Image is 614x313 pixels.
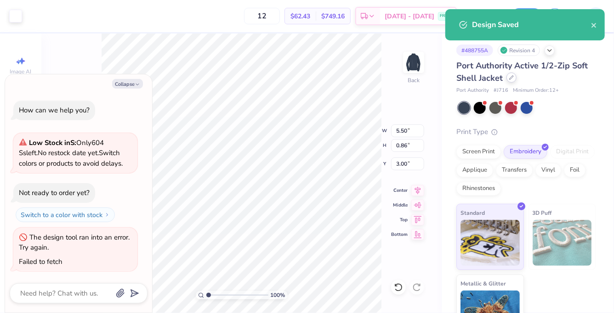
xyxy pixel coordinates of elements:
div: Not ready to order yet? [19,188,90,197]
span: 3D Puff [533,208,552,218]
span: Standard [460,208,485,218]
img: Standard [460,220,520,266]
span: 100 % [271,291,285,299]
img: Switch to a color with stock [104,212,110,218]
div: Print Type [456,127,596,137]
button: close [591,19,597,30]
span: Middle [391,202,408,208]
div: How can we help you? [19,106,90,115]
span: [DATE] - [DATE] [385,11,434,21]
img: Back [404,53,423,72]
span: Image AI [10,68,32,75]
div: Embroidery [504,145,547,159]
span: Only 604 Ss left. Switch colors or products to avoid delays. [19,138,123,168]
span: $749.16 [321,11,345,21]
span: No restock date yet. [38,148,99,157]
span: Bottom [391,231,408,238]
span: Metallic & Glitter [460,279,506,288]
strong: Low Stock in S : [29,138,76,147]
span: Minimum Order: 12 + [513,87,559,95]
span: Port Authority [456,87,489,95]
span: $62.43 [290,11,310,21]
div: # 488755A [456,45,493,56]
div: Digital Print [550,145,595,159]
span: # J716 [494,87,508,95]
div: Applique [456,163,493,177]
span: Top [391,217,408,223]
div: Failed to fetch [19,257,63,266]
span: Port Authority Active 1/2-Zip Soft Shell Jacket [456,60,588,84]
button: Switch to a color with stock [16,207,115,222]
img: 3D Puff [533,220,592,266]
div: Foil [564,163,586,177]
div: Vinyl [535,163,561,177]
input: Untitled Design [461,7,506,25]
div: Screen Print [456,145,501,159]
div: Revision 4 [498,45,540,56]
div: Rhinestones [456,182,501,196]
div: The design tool ran into an error. Try again. [19,233,130,252]
button: Collapse [112,79,143,89]
div: Design Saved [472,19,591,30]
input: – – [244,8,280,24]
span: Center [391,187,408,194]
span: FREE [440,13,449,19]
div: Back [408,76,420,84]
div: Transfers [496,163,533,177]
